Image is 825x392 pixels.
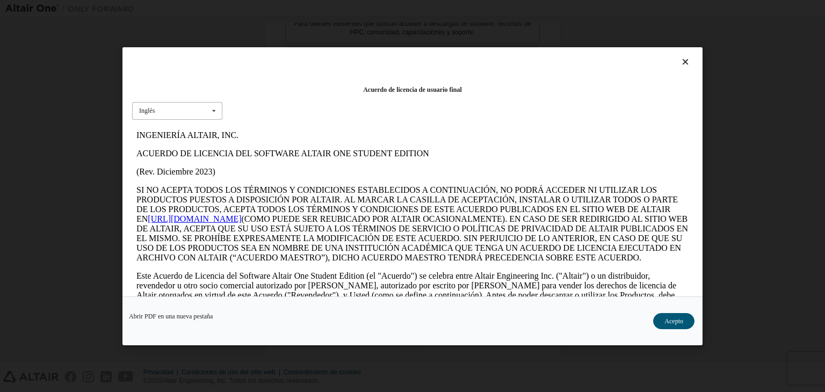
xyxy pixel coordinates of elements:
font: (Rev. Diciembre 2023) [4,41,83,50]
a: Abrir PDF en una nueva pestaña [129,313,213,320]
font: (COMO PUEDE SER REUBICADO POR ALTAIR OCASIONALMENTE). EN CASO DE SER REDIRIGIDO AL SITIO WEB DE A... [4,88,556,136]
font: Este Acuerdo de Licencia del Software Altair One Student Edition (el "Acuerdo") se celebra entre ... [4,145,544,193]
button: Acepto [653,313,694,329]
font: Inglés [139,107,155,114]
a: [URL][DOMAIN_NAME] [16,88,109,97]
font: Acepto [664,317,683,325]
font: Acuerdo de licencia de usuario final [363,86,462,93]
font: INGENIERÍA ALTAIR, INC. [4,4,106,13]
font: SI NO ACEPTA TODOS LOS TÉRMINOS Y CONDICIONES ESTABLECIDOS A CONTINUACIÓN, NO PODRÁ ACCEDER NI UT... [4,59,546,97]
font: ACUERDO DE LICENCIA DEL SOFTWARE ALTAIR ONE STUDENT EDITION [4,23,297,32]
font: Abrir PDF en una nueva pestaña [129,313,213,320]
